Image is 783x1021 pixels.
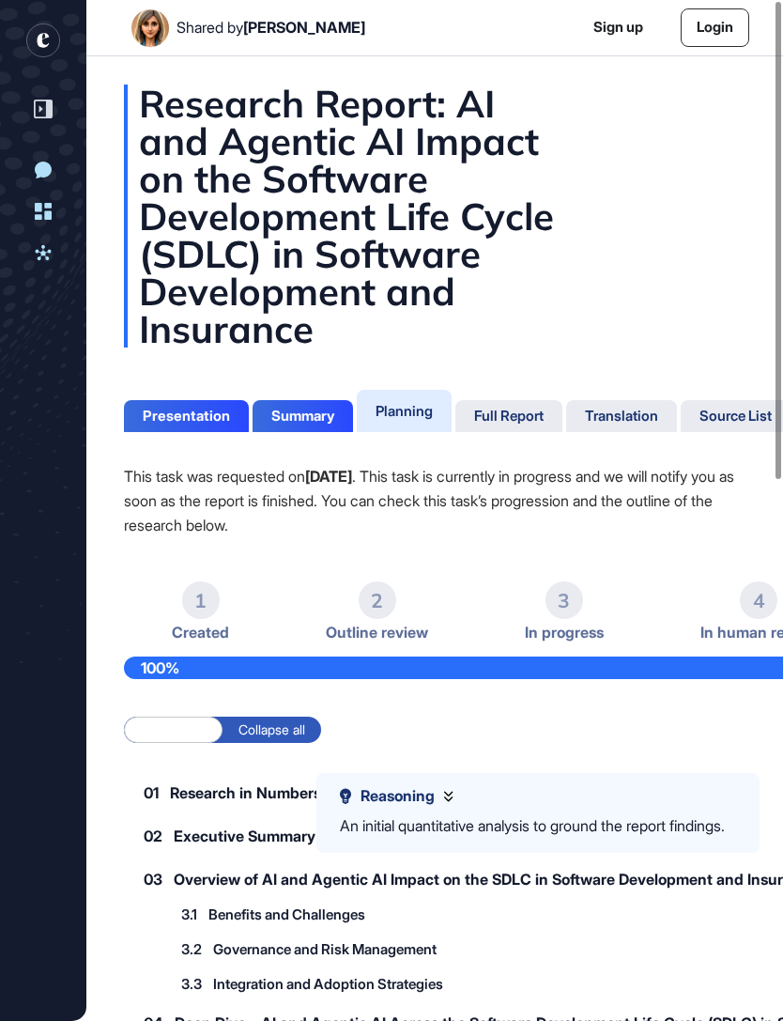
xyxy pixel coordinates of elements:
[223,717,321,743] label: Collapse all
[593,17,643,39] a: Sign up
[340,814,725,839] div: An initial quantitative analysis to ground the report findings.
[213,977,443,991] span: Integration and Adoption Strategies
[740,581,777,619] div: 4
[181,907,197,921] span: 3.1
[525,624,604,642] span: In progress
[699,408,772,425] div: Source List
[182,581,220,619] div: 1
[305,467,352,486] strong: [DATE]
[181,977,202,991] span: 3.3
[213,942,437,956] span: Governance and Risk Management
[181,942,202,956] span: 3.2
[271,408,334,425] div: Summary
[585,408,658,425] div: Translation
[144,785,159,800] span: 01
[326,624,428,642] span: Outline review
[144,872,162,887] span: 03
[243,18,365,37] span: [PERSON_NAME]
[208,907,365,921] span: Benefits and Challenges
[26,23,60,57] div: entrapeer-logo
[131,9,169,47] img: User Image
[177,19,365,37] div: Shared by
[170,785,321,800] span: Research in Numbers
[124,717,223,743] label: Expand all
[681,8,749,47] a: Login
[376,402,433,420] div: Planning
[174,828,315,843] span: Executive Summary
[144,828,162,843] span: 02
[545,581,583,619] div: 3
[172,624,229,642] span: Created
[474,408,544,425] div: Full Report
[124,85,745,348] div: Research Report: AI and Agentic AI Impact on the Software Development Life Cycle (SDLC) in Softwa...
[361,787,435,805] span: Reasoning
[359,581,396,619] div: 2
[124,464,745,537] p: This task was requested on . This task is currently in progress and we will notify you as soon as...
[143,408,230,425] div: Presentation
